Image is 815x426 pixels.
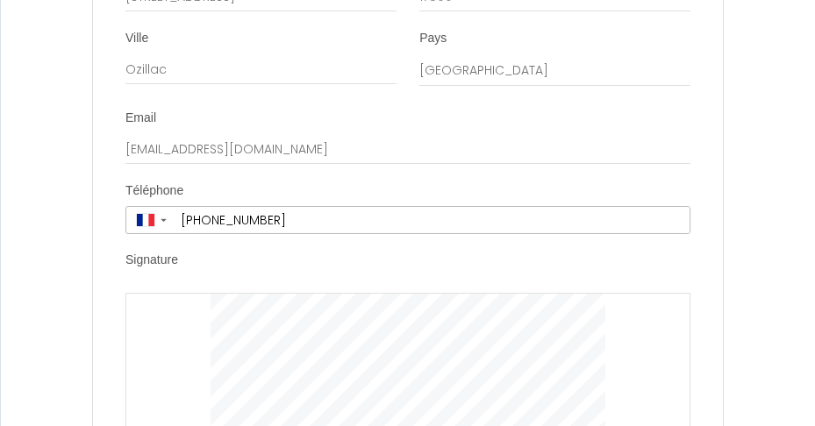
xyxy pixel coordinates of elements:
input: +33 6 12 34 56 78 [175,207,690,233]
label: Téléphone [125,182,183,200]
label: Signature [125,252,178,269]
label: Ville [125,30,148,47]
label: Pays [419,30,447,47]
label: Email [125,110,156,127]
span: ▼ [159,217,168,224]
